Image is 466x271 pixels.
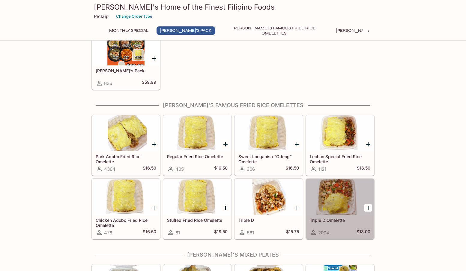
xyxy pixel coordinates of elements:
[167,218,228,223] h5: Stuffed Fried Rice Omelette
[96,68,156,73] h5: [PERSON_NAME]’s Pack
[104,166,115,172] span: 4364
[92,115,160,176] a: Pork Adobo Fried Rice Omelette4364$16.50
[222,140,229,148] button: Add Regular Fried Rice Omelette
[364,140,372,148] button: Add Lechon Special Fried Rice Omelette
[333,26,409,35] button: [PERSON_NAME]'s Mixed Plates
[113,12,155,21] button: Change Order Type
[150,140,158,148] button: Add Pork Adobo Fried Rice Omelette
[157,26,215,35] button: [PERSON_NAME]'s Pack
[94,14,109,19] p: Pickup
[247,166,255,172] span: 306
[175,230,180,236] span: 61
[94,2,372,12] h3: [PERSON_NAME]'s Home of the Finest Filipino Foods
[150,204,158,212] button: Add Chicken Adobo Fried Rice Omelette
[247,230,254,236] span: 861
[306,179,374,239] a: Triple D Omelette2004$18.00
[318,166,326,172] span: 1121
[96,154,156,164] h5: Pork Adobo Fried Rice Omelette
[357,165,370,173] h5: $16.50
[92,29,160,65] div: Elena’s Pack
[104,80,112,86] span: 836
[306,115,374,176] a: Lechon Special Fried Rice Omelette1121$16.50
[238,218,299,223] h5: Triple D
[106,26,152,35] button: Monthly Special
[306,115,374,151] div: Lechon Special Fried Rice Omelette
[214,165,228,173] h5: $16.50
[235,179,303,215] div: Triple D
[364,204,372,212] button: Add Triple D Omelette
[163,115,231,151] div: Regular Fried Rice Omelette
[104,230,112,236] span: 476
[92,179,160,215] div: Chicken Adobo Fried Rice Omelette
[92,115,160,151] div: Pork Adobo Fried Rice Omelette
[175,166,184,172] span: 405
[163,179,231,215] div: Stuffed Fried Rice Omelette
[222,204,229,212] button: Add Stuffed Fried Rice Omelette
[163,115,232,176] a: Regular Fried Rice Omelette405$16.50
[285,165,299,173] h5: $16.50
[306,179,374,215] div: Triple D Omelette
[220,26,328,35] button: [PERSON_NAME]'s Famous Fried Rice Omelettes
[91,102,375,109] h4: [PERSON_NAME]'s Famous Fried Rice Omelettes
[318,230,329,236] span: 2004
[214,229,228,236] h5: $18.50
[92,29,160,90] a: [PERSON_NAME]’s Pack836$59.99
[163,179,232,239] a: Stuffed Fried Rice Omelette61$18.50
[91,251,375,258] h4: [PERSON_NAME]'s Mixed Plates
[310,218,370,223] h5: Triple D Omelette
[286,229,299,236] h5: $15.75
[167,154,228,159] h5: Regular Fried Rice Omelette
[238,154,299,164] h5: Sweet Longanisa “Odeng” Omelette
[310,154,370,164] h5: Lechon Special Fried Rice Omelette
[92,179,160,239] a: Chicken Adobo Fried Rice Omelette476$16.50
[235,115,303,151] div: Sweet Longanisa “Odeng” Omelette
[142,80,156,87] h5: $59.99
[293,204,300,212] button: Add Triple D
[143,229,156,236] h5: $16.50
[150,55,158,62] button: Add Elena’s Pack
[234,115,303,176] a: Sweet Longanisa “Odeng” Omelette306$16.50
[357,229,370,236] h5: $18.00
[234,179,303,239] a: Triple D861$15.75
[96,218,156,227] h5: Chicken Adobo Fried Rice Omelette
[293,140,300,148] button: Add Sweet Longanisa “Odeng” Omelette
[143,165,156,173] h5: $16.50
